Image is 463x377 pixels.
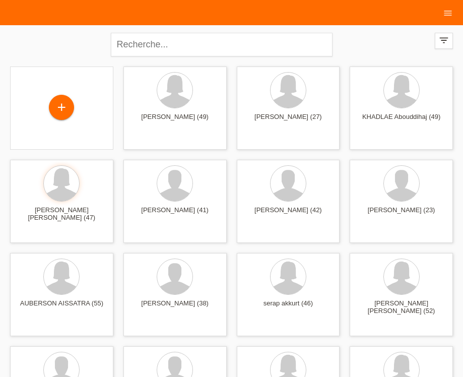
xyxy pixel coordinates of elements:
[358,299,445,316] div: [PERSON_NAME] [PERSON_NAME] (52)
[131,206,219,222] div: [PERSON_NAME] (41)
[131,299,219,316] div: [PERSON_NAME] (38)
[111,33,333,56] input: Recherche...
[131,113,219,129] div: [PERSON_NAME] (49)
[18,299,105,316] div: AUBERSON AISSATRA (55)
[245,206,332,222] div: [PERSON_NAME] (42)
[49,99,74,116] div: Enregistrer le client
[358,113,445,129] div: KHADLAE Abouddihaj (49)
[245,113,332,129] div: [PERSON_NAME] (27)
[438,35,449,46] i: filter_list
[438,10,458,16] a: menu
[18,206,105,222] div: [PERSON_NAME] [PERSON_NAME] (47)
[358,206,445,222] div: [PERSON_NAME] (23)
[443,8,453,18] i: menu
[245,299,332,316] div: serap akkurt (46)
